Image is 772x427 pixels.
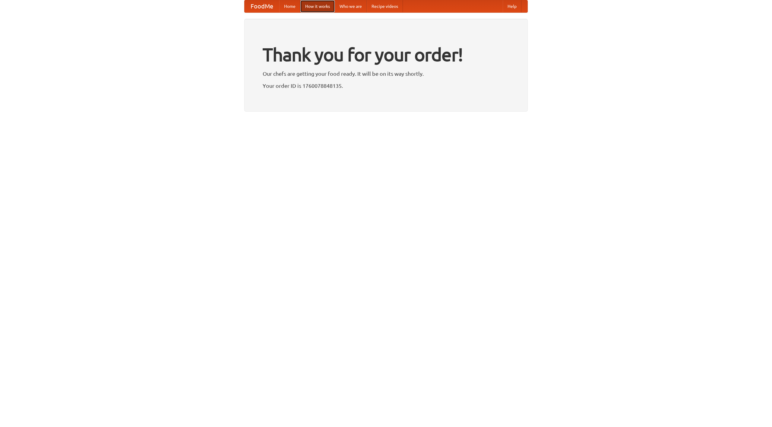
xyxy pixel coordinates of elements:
[263,81,509,90] p: Your order ID is 1760078848135.
[263,69,509,78] p: Our chefs are getting your food ready. It will be on its way shortly.
[279,0,300,12] a: Home
[503,0,521,12] a: Help
[263,40,509,69] h1: Thank you for your order!
[245,0,279,12] a: FoodMe
[367,0,403,12] a: Recipe videos
[300,0,335,12] a: How it works
[335,0,367,12] a: Who we are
